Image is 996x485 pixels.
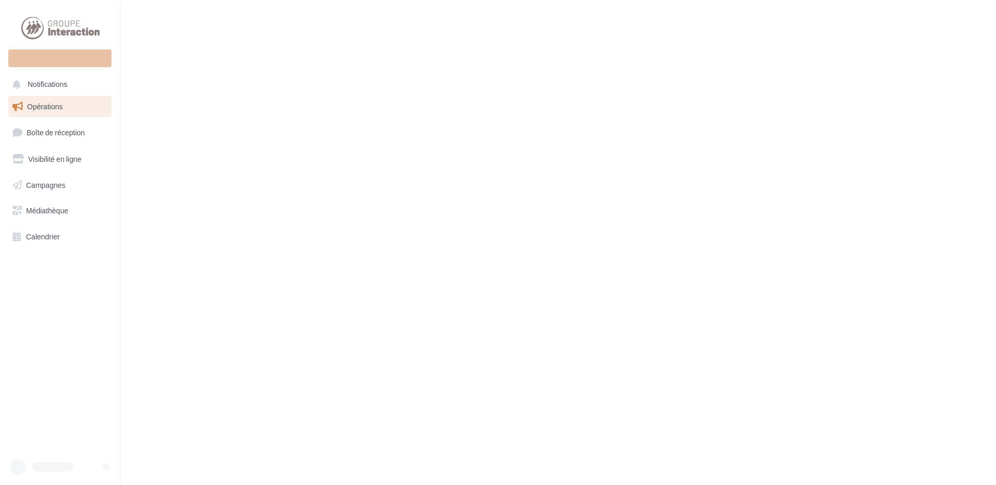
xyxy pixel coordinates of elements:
[6,200,114,222] a: Médiathèque
[26,180,66,189] span: Campagnes
[8,49,111,67] div: Nouvelle campagne
[28,155,81,163] span: Visibilité en ligne
[6,121,114,144] a: Boîte de réception
[27,128,85,137] span: Boîte de réception
[6,226,114,248] a: Calendrier
[6,148,114,170] a: Visibilité en ligne
[27,102,63,111] span: Opérations
[26,206,68,215] span: Médiathèque
[26,232,60,241] span: Calendrier
[6,96,114,118] a: Opérations
[28,80,67,89] span: Notifications
[6,174,114,196] a: Campagnes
